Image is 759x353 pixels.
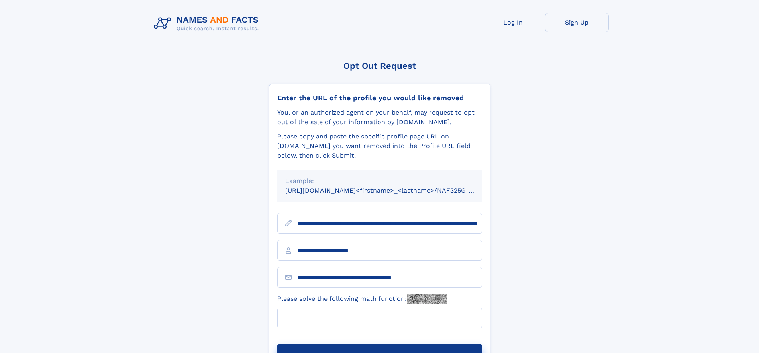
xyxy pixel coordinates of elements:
img: Logo Names and Facts [151,13,265,34]
div: Enter the URL of the profile you would like removed [277,94,482,102]
label: Please solve the following math function: [277,294,447,304]
div: You, or an authorized agent on your behalf, may request to opt-out of the sale of your informatio... [277,108,482,127]
div: Please copy and paste the specific profile page URL on [DOMAIN_NAME] you want removed into the Pr... [277,132,482,160]
div: Example: [285,176,474,186]
a: Sign Up [545,13,609,32]
small: [URL][DOMAIN_NAME]<firstname>_<lastname>/NAF325G-xxxxxxxx [285,187,497,194]
a: Log In [481,13,545,32]
div: Opt Out Request [269,61,490,71]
